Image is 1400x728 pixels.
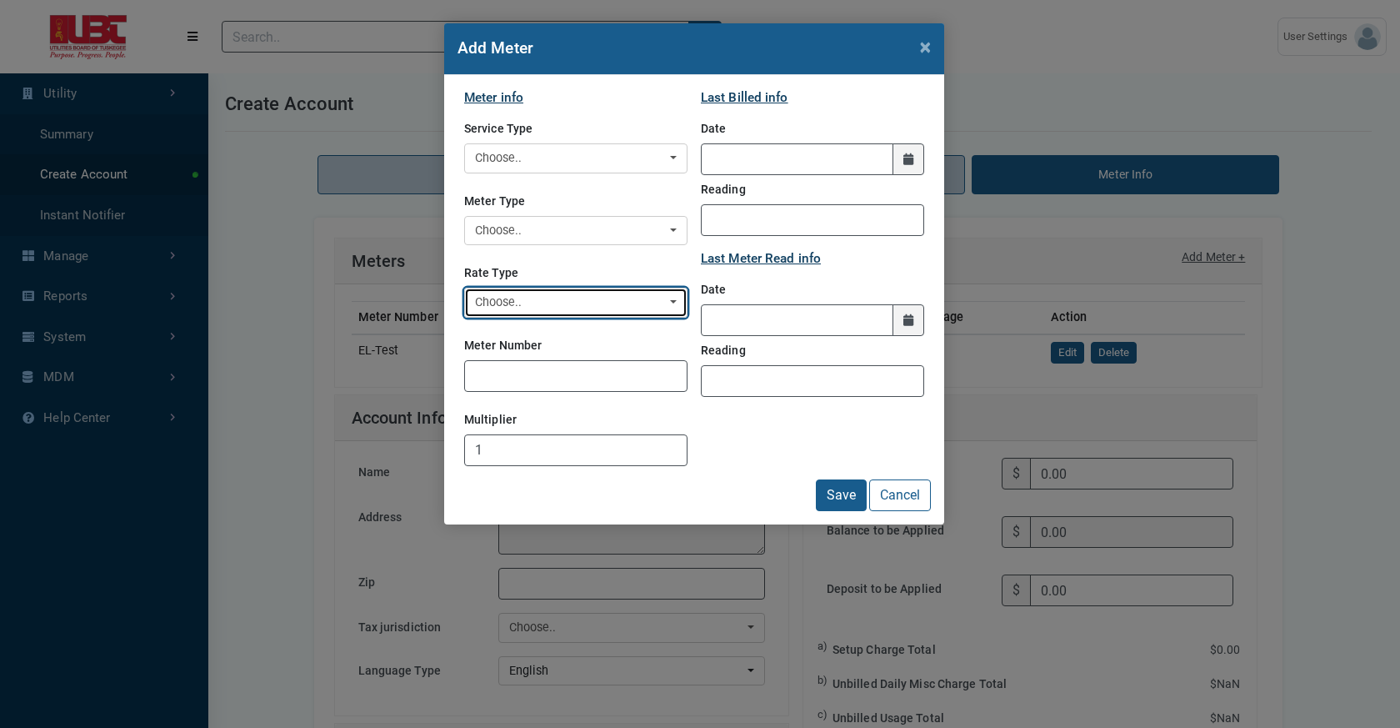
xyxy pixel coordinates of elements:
label: Rate Type [464,259,518,288]
label: Reading [701,336,746,365]
label: Meter Number [464,331,542,360]
div: Choose.. [475,149,667,168]
button: Save [816,479,867,511]
button: Cancel [869,479,931,511]
button: Close [907,23,944,70]
button: Choose.. [464,216,687,246]
label: Date [701,114,726,143]
label: Reading [701,175,746,204]
button: Choose.. [464,288,687,318]
legend: Meter info [464,88,687,108]
label: Service Type [464,114,532,143]
button: Choose.. [464,143,687,173]
label: Meter Type [464,187,525,216]
label: Multiplier [464,405,517,434]
legend: Last Billed info [701,88,924,108]
div: Choose.. [475,222,667,240]
label: Date [701,275,726,304]
h2: Add Meter [457,37,533,61]
legend: Last Meter Read info [701,249,924,269]
input: LastBilledDate [701,143,893,175]
span: × [920,35,931,58]
div: Choose.. [475,294,667,312]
